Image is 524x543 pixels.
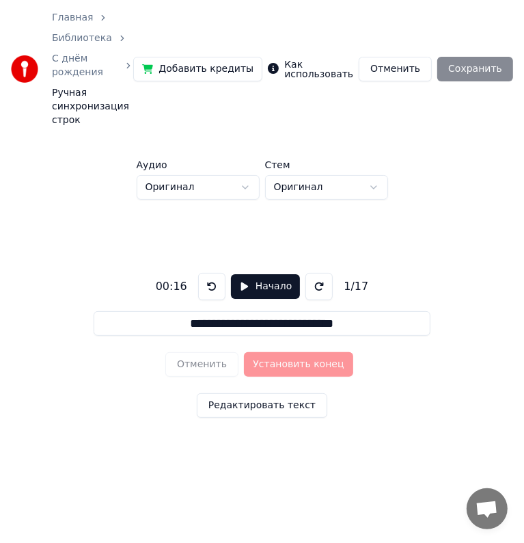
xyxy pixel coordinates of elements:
[137,160,260,170] label: Аудио
[133,57,262,81] button: Добавить кредиты
[52,52,118,79] a: С днём рождения
[338,278,374,295] div: 1 / 17
[52,86,133,127] span: Ручная синхронизация строк
[52,11,93,25] a: Главная
[52,31,112,45] a: Библиотека
[150,278,193,295] div: 00:16
[359,57,432,81] button: Отменить
[197,393,327,418] button: Редактировать текст
[284,59,353,79] label: Как использовать
[11,55,38,83] img: youka
[231,274,300,299] button: Начало
[52,11,133,127] nav: breadcrumb
[265,160,388,170] label: Стем
[467,488,508,529] div: Открытый чат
